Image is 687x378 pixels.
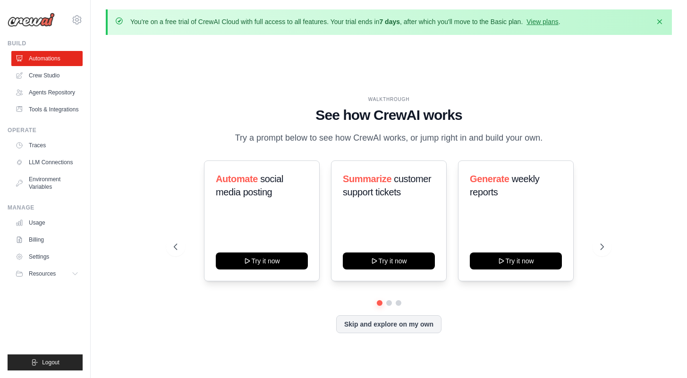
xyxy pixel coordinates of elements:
[343,252,435,269] button: Try it now
[174,107,604,124] h1: See how CrewAI works
[8,13,55,27] img: Logo
[130,17,560,26] p: You're on a free trial of CrewAI Cloud with full access to all features. Your trial ends in , aft...
[42,359,59,366] span: Logout
[216,174,258,184] span: Automate
[11,68,83,83] a: Crew Studio
[11,102,83,117] a: Tools & Integrations
[8,204,83,211] div: Manage
[174,96,604,103] div: WALKTHROUGH
[526,18,558,25] a: View plans
[343,174,391,184] span: Summarize
[336,315,441,333] button: Skip and explore on my own
[11,232,83,247] a: Billing
[29,270,56,277] span: Resources
[11,249,83,264] a: Settings
[343,174,431,197] span: customer support tickets
[8,40,83,47] div: Build
[216,174,283,197] span: social media posting
[216,252,308,269] button: Try it now
[8,354,83,370] button: Logout
[8,126,83,134] div: Operate
[230,131,548,145] p: Try a prompt below to see how CrewAI works, or jump right in and build your own.
[11,215,83,230] a: Usage
[11,266,83,281] button: Resources
[470,174,509,184] span: Generate
[11,155,83,170] a: LLM Connections
[11,51,83,66] a: Automations
[470,252,562,269] button: Try it now
[11,138,83,153] a: Traces
[11,172,83,194] a: Environment Variables
[379,18,400,25] strong: 7 days
[470,174,539,197] span: weekly reports
[11,85,83,100] a: Agents Repository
